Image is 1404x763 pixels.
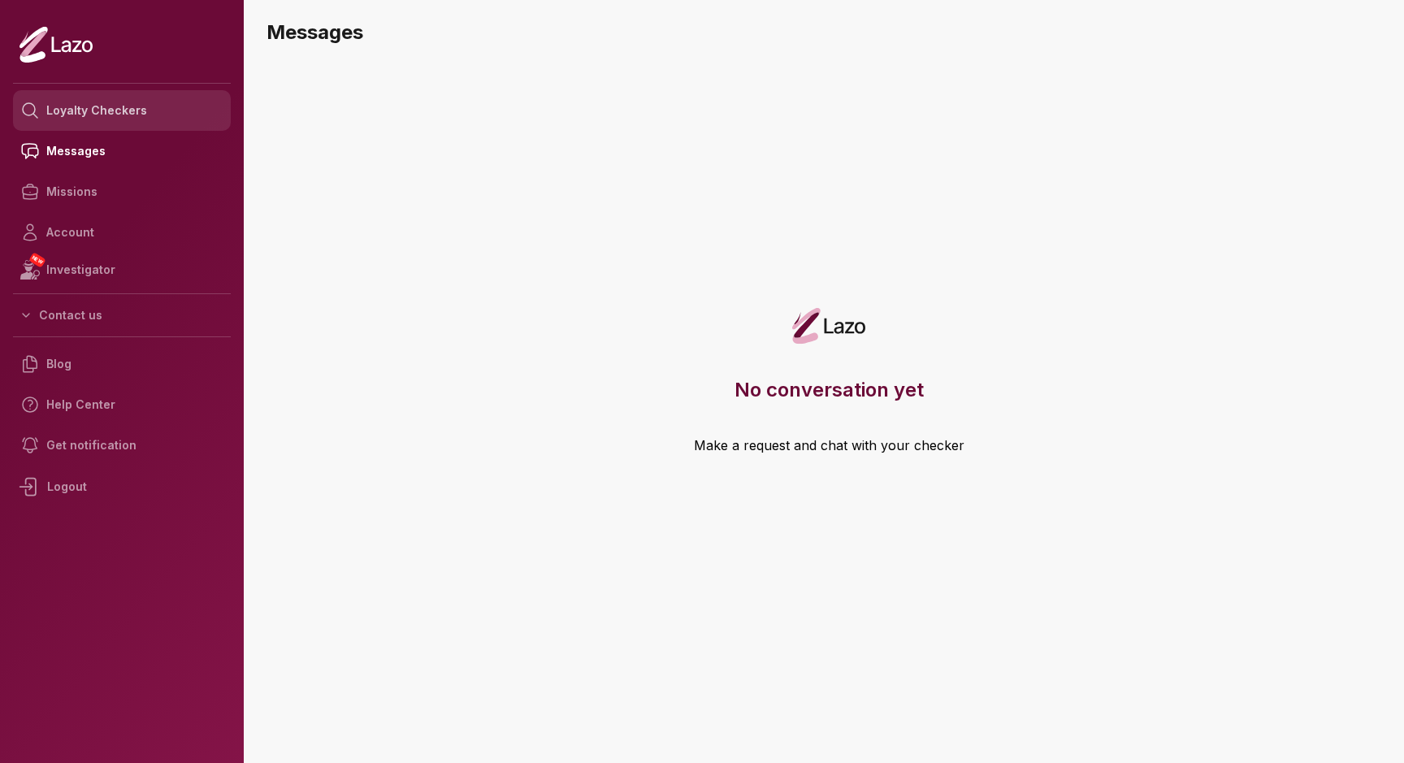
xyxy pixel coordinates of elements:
a: Missions [13,171,231,212]
div: Logout [13,466,231,508]
h3: Messages [266,20,1391,46]
a: Blog [13,344,231,384]
a: Account [13,212,231,253]
a: NEWInvestigator [13,253,231,287]
span: NEW [28,252,46,268]
a: Loyalty Checkers [13,90,231,131]
button: Contact us [13,301,231,330]
h3: No conversation yet [734,377,924,403]
a: Help Center [13,384,231,425]
a: Make a request and chat with your checker [694,436,964,488]
a: Get notification [13,425,231,466]
a: Messages [13,131,231,171]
